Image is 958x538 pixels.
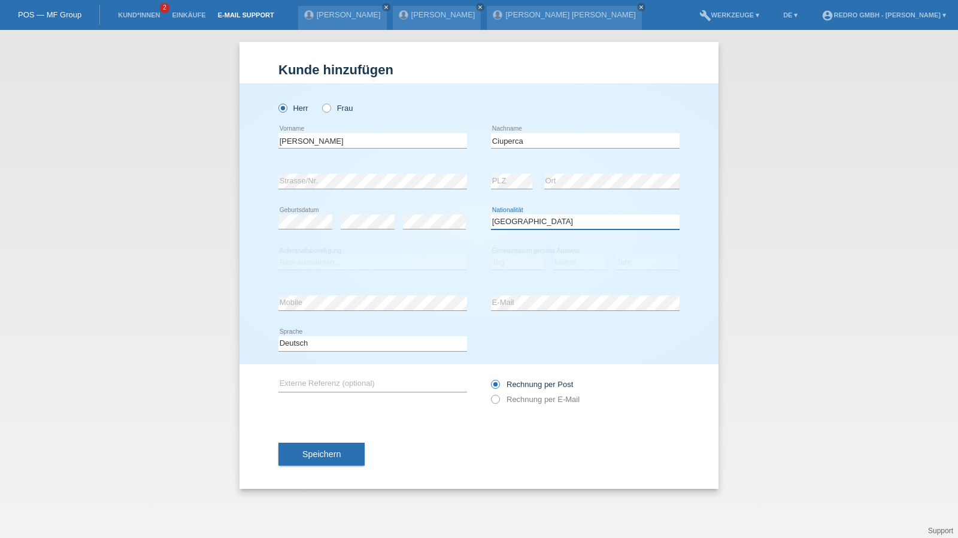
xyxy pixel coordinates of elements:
[928,527,953,535] a: Support
[505,10,635,19] a: [PERSON_NAME] [PERSON_NAME]
[821,10,833,22] i: account_circle
[278,62,680,77] h1: Kunde hinzufügen
[491,380,573,389] label: Rechnung per Post
[166,11,211,19] a: Einkäufe
[160,3,169,13] span: 2
[411,10,475,19] a: [PERSON_NAME]
[322,104,353,113] label: Frau
[382,3,390,11] a: close
[638,4,644,10] i: close
[777,11,804,19] a: DE ▾
[637,3,645,11] a: close
[491,395,580,404] label: Rechnung per E-Mail
[815,11,952,19] a: account_circleRedro GmbH - [PERSON_NAME] ▾
[699,10,711,22] i: build
[322,104,330,111] input: Frau
[491,380,499,395] input: Rechnung per Post
[112,11,166,19] a: Kund*innen
[476,3,484,11] a: close
[383,4,389,10] i: close
[317,10,381,19] a: [PERSON_NAME]
[278,443,365,466] button: Speichern
[278,104,308,113] label: Herr
[302,449,341,459] span: Speichern
[18,10,81,19] a: POS — MF Group
[212,11,280,19] a: E-Mail Support
[491,395,499,410] input: Rechnung per E-Mail
[278,104,286,111] input: Herr
[693,11,766,19] a: buildWerkzeuge ▾
[477,4,483,10] i: close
